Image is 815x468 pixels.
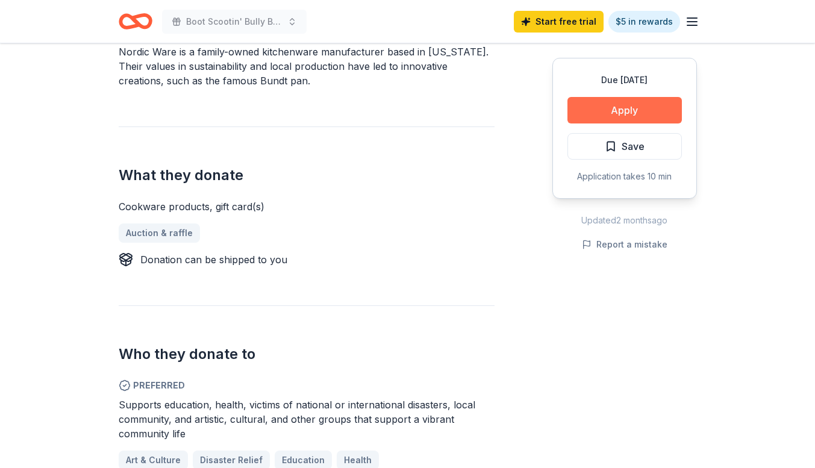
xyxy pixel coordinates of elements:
[119,399,475,440] span: Supports education, health, victims of national or international disasters, local community, and ...
[200,453,263,467] span: Disaster Relief
[282,453,325,467] span: Education
[567,169,682,184] div: Application takes 10 min
[622,139,645,154] span: Save
[514,11,604,33] a: Start free trial
[140,252,287,267] div: Donation can be shipped to you
[582,237,667,252] button: Report a mistake
[567,73,682,87] div: Due [DATE]
[344,453,372,467] span: Health
[552,213,697,228] div: Updated 2 months ago
[119,378,495,393] span: Preferred
[126,453,181,467] span: Art & Culture
[119,166,495,185] h2: What they donate
[119,45,495,88] div: Nordic Ware is a family-owned kitchenware manufacturer based in [US_STATE]. Their values in susta...
[119,223,200,243] a: Auction & raffle
[119,345,495,364] h2: Who they donate to
[608,11,680,33] a: $5 in rewards
[567,133,682,160] button: Save
[162,10,307,34] button: Boot Scootin' Bully Bash
[119,7,152,36] a: Home
[186,14,283,29] span: Boot Scootin' Bully Bash
[119,199,495,214] div: Cookware products, gift card(s)
[567,97,682,123] button: Apply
